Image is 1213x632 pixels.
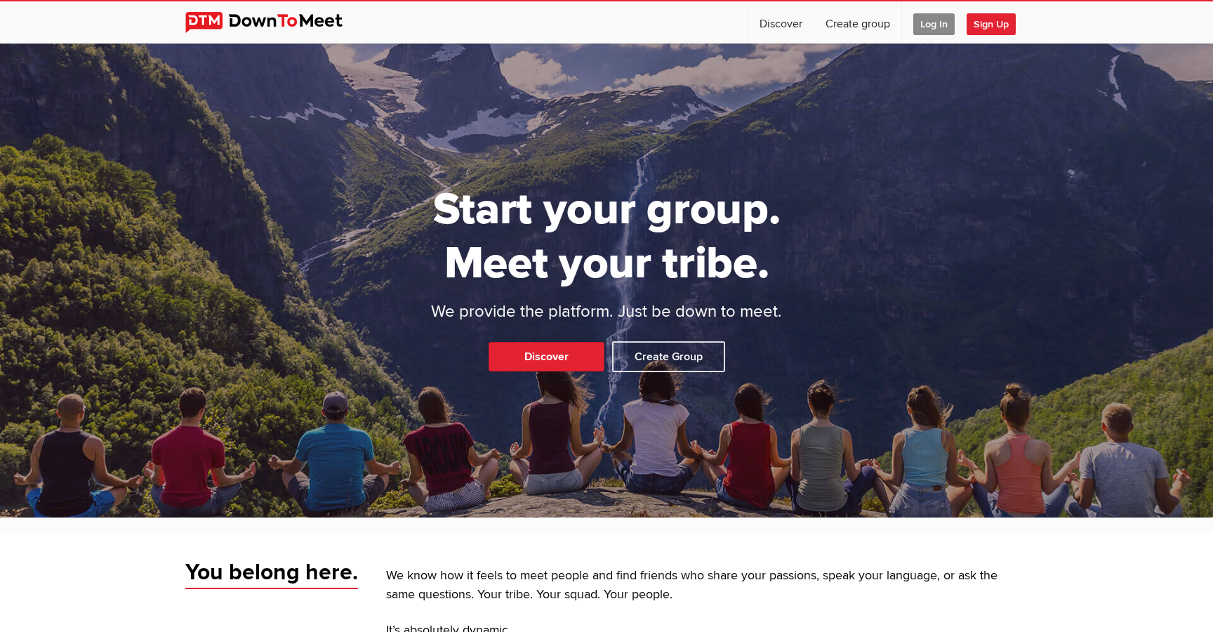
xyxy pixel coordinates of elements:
span: You belong here. [185,558,358,589]
a: Create Group [612,341,725,372]
a: Create group [814,1,901,44]
h1: Start your group. Meet your tribe. [378,183,835,291]
span: Sign Up [967,13,1016,35]
a: Sign Up [967,1,1027,44]
p: We know how it feels to meet people and find friends who share your passions, speak your language... [386,567,1028,605]
a: Discover [489,342,604,371]
span: Log In [913,13,955,35]
img: DownToMeet [185,12,364,33]
a: Discover [748,1,814,44]
a: Log In [902,1,966,44]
